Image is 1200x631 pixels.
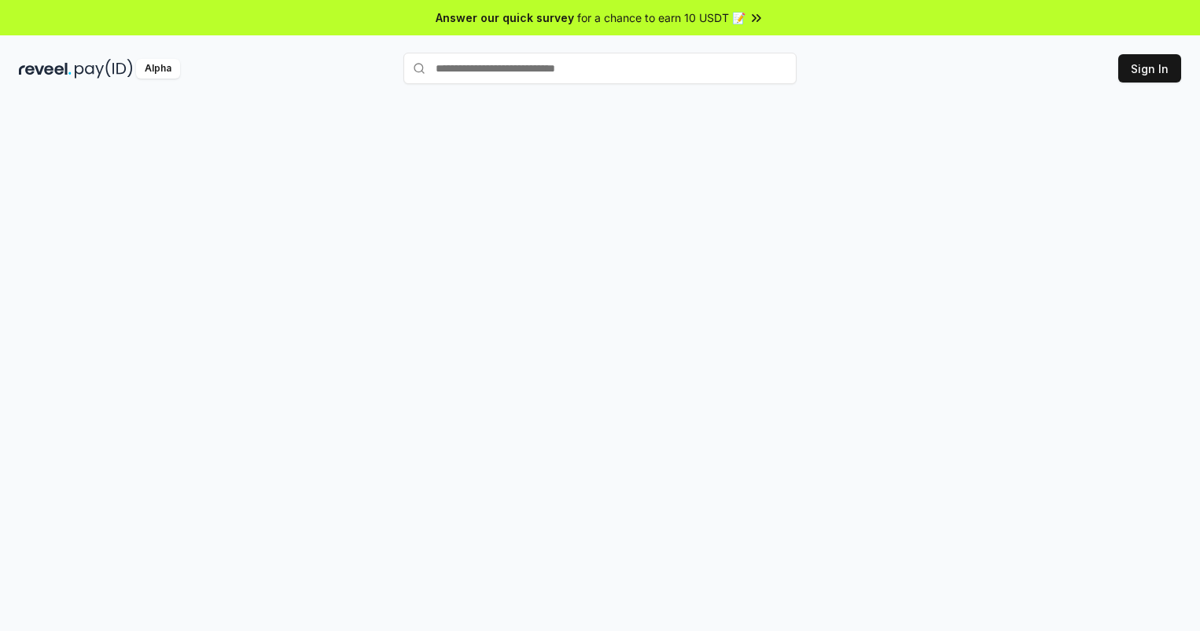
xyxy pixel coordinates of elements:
div: Alpha [136,59,180,79]
button: Sign In [1118,54,1181,83]
img: pay_id [75,59,133,79]
img: reveel_dark [19,59,72,79]
span: Answer our quick survey [436,9,574,26]
span: for a chance to earn 10 USDT 📝 [577,9,745,26]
